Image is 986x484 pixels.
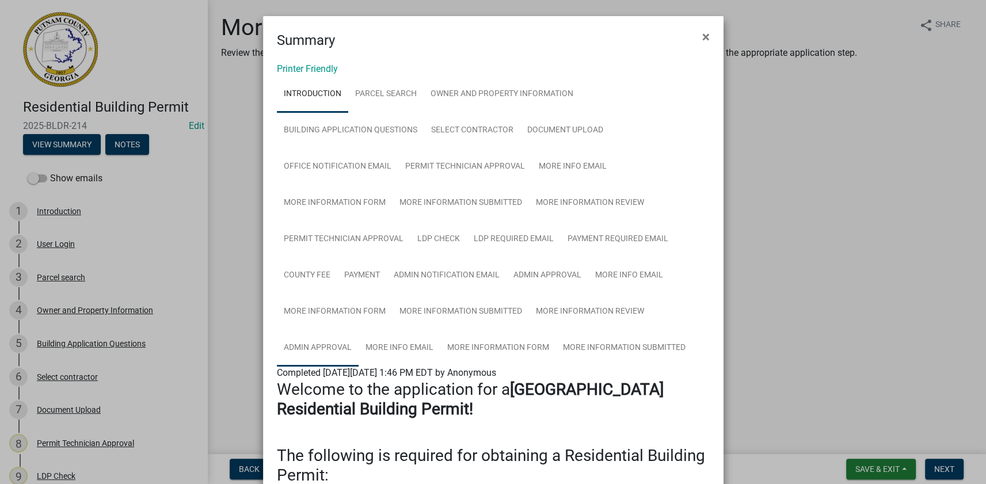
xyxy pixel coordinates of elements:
[556,330,692,367] a: More Information Submitted
[387,257,507,294] a: Admin Notification Email
[277,330,359,367] a: Admin Approval
[348,76,424,113] a: Parcel search
[440,330,556,367] a: More Information Form
[393,185,529,222] a: More Information Submitted
[410,221,467,258] a: LDP Check
[588,257,670,294] a: More Info Email
[337,257,387,294] a: Payment
[561,221,675,258] a: Payment Required Email
[277,380,710,418] h3: Welcome to the application for a
[277,380,664,418] strong: [GEOGRAPHIC_DATA] Residential Building Permit!
[277,112,424,149] a: Building Application Questions
[277,367,496,378] span: Completed [DATE][DATE] 1:46 PM EDT by Anonymous
[277,63,338,74] a: Printer Friendly
[393,294,529,330] a: More Information Submitted
[424,76,580,113] a: Owner and Property Information
[277,294,393,330] a: More Information Form
[529,294,651,330] a: More Information Review
[277,221,410,258] a: Permit Technician Approval
[529,185,651,222] a: More Information Review
[398,148,532,185] a: Permit Technician Approval
[467,221,561,258] a: LDP Required Email
[693,21,719,53] button: Close
[520,112,610,149] a: Document Upload
[532,148,614,185] a: More Info Email
[359,330,440,367] a: More Info Email
[277,148,398,185] a: Office Notification Email
[424,112,520,149] a: Select contractor
[277,257,337,294] a: County Fee
[277,30,335,51] h4: Summary
[702,29,710,45] span: ×
[277,185,393,222] a: More Information Form
[507,257,588,294] a: Admin Approval
[277,76,348,113] a: Introduction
